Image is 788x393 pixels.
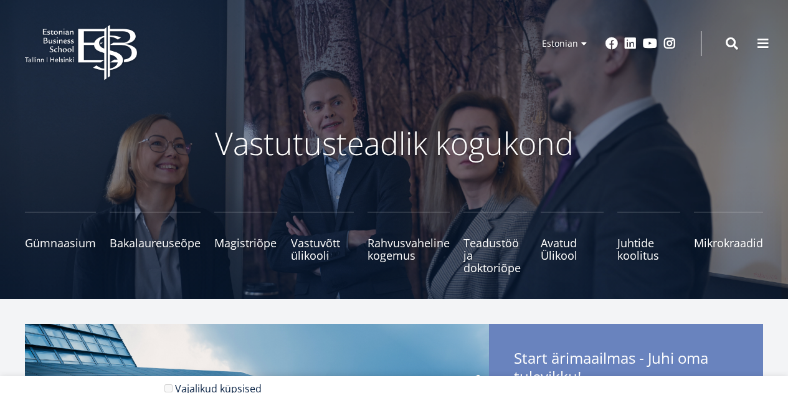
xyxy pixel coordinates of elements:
span: Teadustöö ja doktoriõpe [463,237,526,274]
span: Mikrokraadid [694,237,763,249]
span: Rahvusvaheline kogemus [368,237,450,262]
a: Bakalaureuseõpe [110,212,201,274]
span: tulevikku! [514,367,581,386]
span: Gümnaasium [25,237,96,249]
a: Instagram [663,37,676,50]
span: Bakalaureuseõpe [110,237,201,249]
span: Start ärimaailmas - Juhi oma [514,349,738,390]
a: Mikrokraadid [694,212,763,274]
a: Linkedin [624,37,637,50]
a: Juhtide koolitus [617,212,680,274]
a: Vastuvõtt ülikooli [291,212,354,274]
a: Youtube [643,37,657,50]
a: Gümnaasium [25,212,96,274]
a: Teadustöö ja doktoriõpe [463,212,526,274]
span: Juhtide koolitus [617,237,680,262]
p: Vastutusteadlik kogukond [64,125,724,162]
a: Facebook [605,37,618,50]
a: Magistriõpe [214,212,277,274]
span: Magistriõpe [214,237,277,249]
span: Avatud Ülikool [541,237,604,262]
span: Vastuvõtt ülikooli [291,237,354,262]
a: Rahvusvaheline kogemus [368,212,450,274]
a: Avatud Ülikool [541,212,604,274]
